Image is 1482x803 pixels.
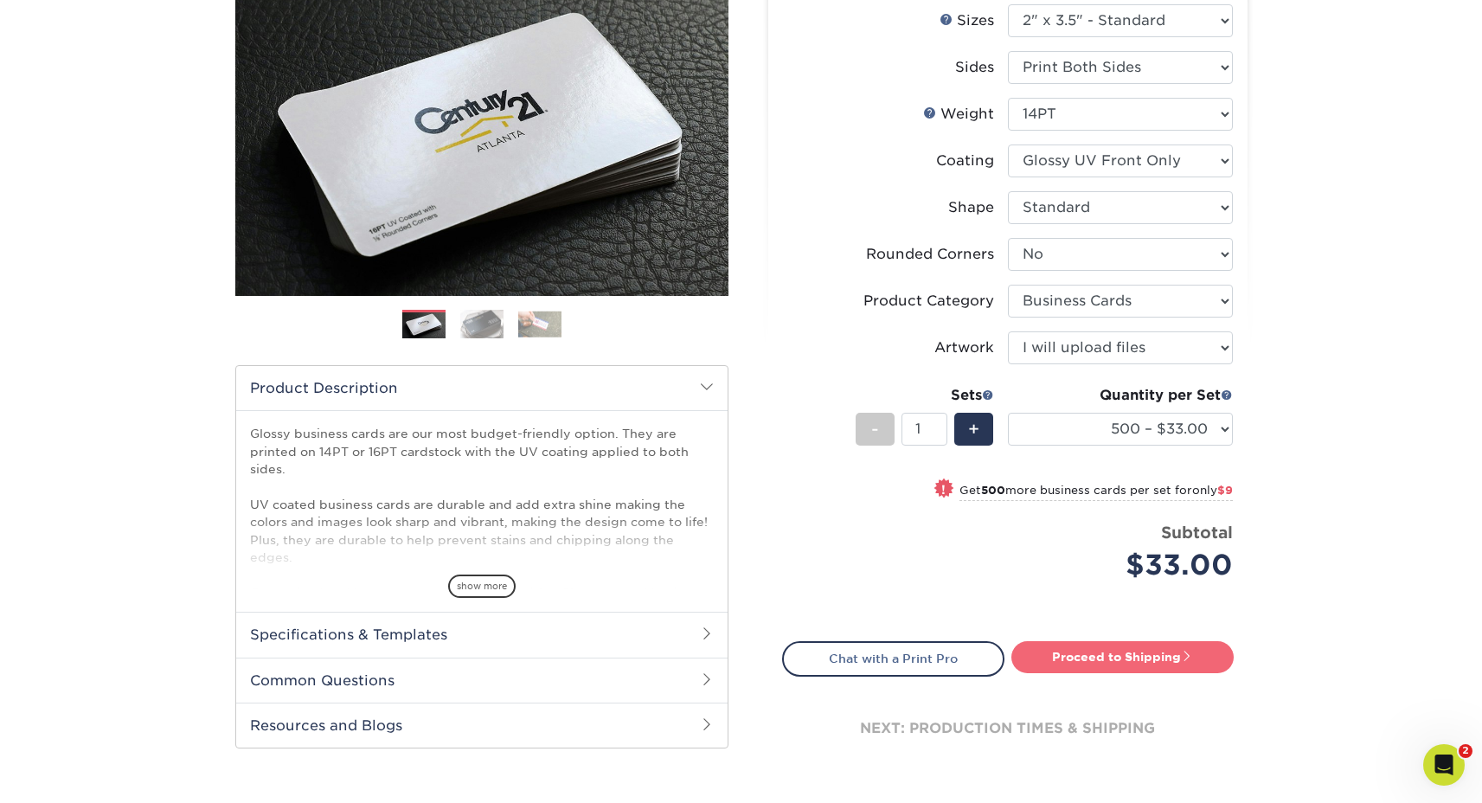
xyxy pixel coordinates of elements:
div: Sides [955,57,994,78]
strong: 500 [981,484,1005,497]
div: Artwork [934,337,994,358]
small: Get more business cards per set for [959,484,1233,501]
p: Glossy business cards are our most budget-friendly option. They are printed on 14PT or 16PT cards... [250,425,714,654]
div: Sets [856,385,994,406]
span: only [1192,484,1233,497]
div: Shape [948,197,994,218]
div: $33.00 [1021,544,1233,586]
img: Business Cards 03 [518,311,561,337]
img: Business Cards 01 [402,304,446,347]
h2: Product Description [236,366,728,410]
div: Weight [923,104,994,125]
h2: Common Questions [236,658,728,703]
div: next: production times & shipping [782,677,1234,781]
a: Proceed to Shipping [1011,641,1234,672]
span: show more [448,575,516,598]
div: Rounded Corners [866,244,994,265]
span: - [871,416,879,442]
div: Sizes [940,10,994,31]
div: Coating [936,151,994,171]
a: Chat with a Print Pro [782,641,1004,676]
span: 2 [1459,744,1472,758]
span: + [968,416,979,442]
h2: Resources and Blogs [236,703,728,748]
img: Business Cards 02 [460,309,504,339]
div: Quantity per Set [1008,385,1233,406]
span: $9 [1217,484,1233,497]
iframe: Intercom live chat [1423,744,1465,786]
h2: Specifications & Templates [236,612,728,657]
strong: Subtotal [1161,523,1233,542]
span: ! [941,480,946,498]
div: Product Category [863,291,994,312]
